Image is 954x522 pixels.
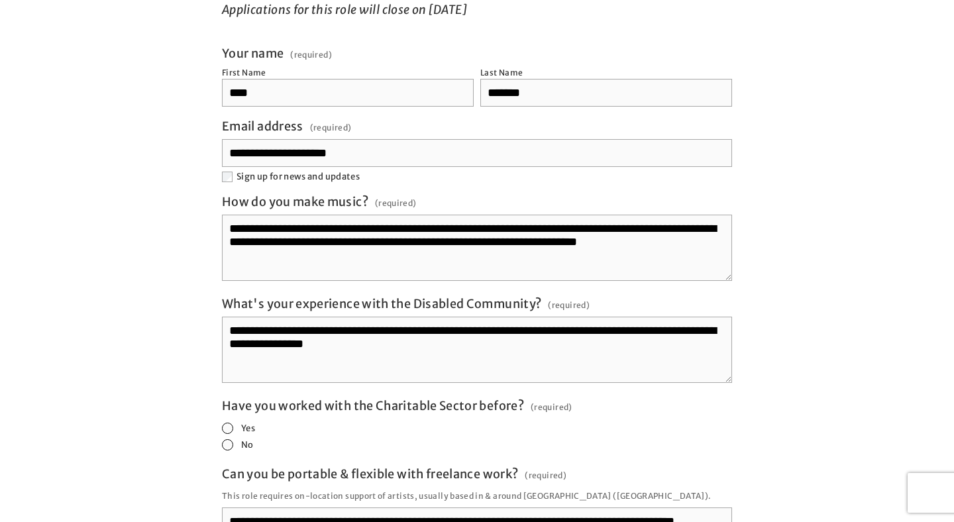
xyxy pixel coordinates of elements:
span: (required) [548,296,590,314]
span: Yes [241,423,255,434]
span: (required) [310,119,352,136]
span: Your name [222,46,284,61]
span: How do you make music? [222,194,368,209]
span: Sign up for news and updates [237,171,360,182]
span: (required) [375,194,417,212]
span: Email address [222,119,303,134]
span: (required) [525,466,566,484]
p: This role requires on-location support of artists, usually based in & around [GEOGRAPHIC_DATA] ([... [222,487,732,505]
span: (required) [290,51,332,59]
span: Can you be portable & flexible with freelance work? [222,466,518,482]
em: Applications for this role will close on [DATE] [222,2,467,17]
div: Last Name [480,68,523,78]
span: Have you worked with the Charitable Sector before? [222,398,524,413]
input: Sign up for news and updates [222,172,233,182]
span: What's your experience with the Disabled Community? [222,296,541,311]
div: First Name [222,68,266,78]
span: (required) [531,398,572,416]
span: No [241,439,254,450]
